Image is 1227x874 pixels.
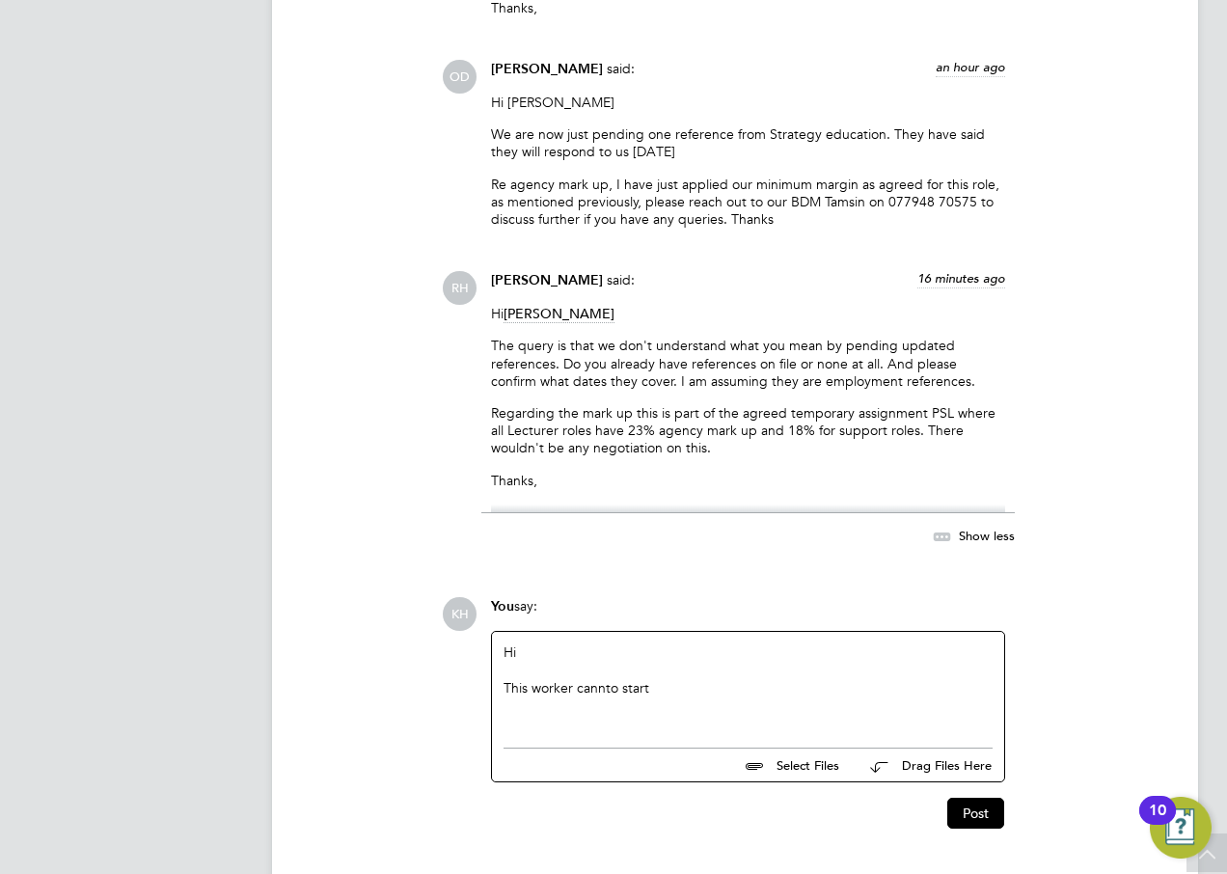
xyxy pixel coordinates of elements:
span: OD [443,60,477,94]
span: RH [443,271,477,305]
span: said: [607,60,635,77]
div: say: [491,597,1005,631]
span: [PERSON_NAME] [491,61,603,77]
div: 10 [1149,810,1166,835]
p: The query is that we don't understand what you mean by pending updated references. Do you already... [491,337,1005,390]
p: We are now just pending one reference from Strategy education. They have said they will respond t... [491,125,1005,160]
p: Thanks, [491,472,1005,489]
span: [PERSON_NAME] [491,272,603,288]
span: 16 minutes ago [917,270,1005,287]
p: Hi [PERSON_NAME] [491,94,1005,111]
span: [PERSON_NAME] [504,305,614,323]
button: Open Resource Center, 10 new notifications [1150,797,1212,859]
div: Hi [504,643,993,726]
span: You [491,598,514,615]
p: Re agency mark up, I have just applied our minimum margin as agreed for this role, as mentioned p... [491,176,1005,229]
button: Drag Files Here [855,746,993,786]
span: KH [443,597,477,631]
span: an hour ago [936,59,1005,75]
div: This worker cannto start [504,679,993,696]
button: Post [947,798,1004,829]
p: Hi [491,305,1005,322]
p: Regarding the mark up this is part of the agreed temporary assignment PSL where all Lecturer role... [491,404,1005,457]
span: Show less [959,528,1015,544]
span: said: [607,271,635,288]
